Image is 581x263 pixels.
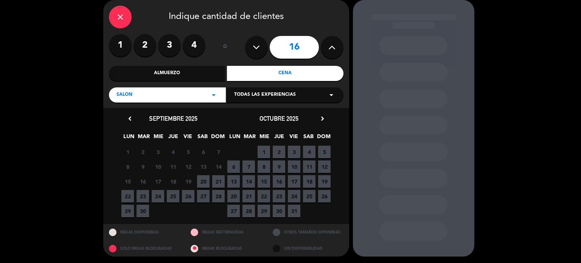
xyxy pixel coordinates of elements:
[273,175,285,188] span: 16
[212,175,225,188] span: 21
[152,132,165,145] span: MIE
[103,240,185,257] div: SOLO MESAS BLOQUEADAS
[158,34,181,57] label: 3
[317,132,329,145] span: DOM
[258,160,270,173] span: 8
[149,115,197,122] span: septiembre 2025
[303,175,315,188] span: 18
[197,160,210,173] span: 13
[109,6,343,28] div: Indique cantidad de clientes
[126,115,134,123] i: chevron_left
[152,190,164,202] span: 24
[212,190,225,202] span: 28
[273,132,285,145] span: JUE
[288,190,300,202] span: 24
[242,205,255,217] span: 28
[123,132,135,145] span: LUN
[185,224,267,240] div: MESAS RESTRINGIDAS
[227,175,240,188] span: 13
[109,66,225,81] div: Almuerzo
[318,160,331,173] span: 12
[242,175,255,188] span: 14
[137,132,150,145] span: MAR
[121,205,134,217] span: 29
[134,34,156,57] label: 2
[182,190,194,202] span: 26
[227,205,240,217] span: 27
[197,146,210,158] span: 6
[303,190,315,202] span: 25
[318,190,331,202] span: 26
[182,132,194,145] span: VIE
[243,132,256,145] span: MAR
[197,175,210,188] span: 20
[258,190,270,202] span: 22
[121,146,134,158] span: 1
[287,132,300,145] span: VIE
[303,160,315,173] span: 11
[196,132,209,145] span: SAB
[183,34,205,57] label: 4
[267,224,349,240] div: OTROS TAMAÑOS DIPONIBLES
[167,175,179,188] span: 18
[103,224,185,240] div: MESAS DISPONIBLES
[137,146,149,158] span: 2
[121,160,134,173] span: 8
[258,175,270,188] span: 15
[152,146,164,158] span: 3
[318,115,326,123] i: chevron_right
[137,160,149,173] span: 9
[273,190,285,202] span: 23
[242,160,255,173] span: 7
[227,160,240,173] span: 6
[116,12,125,22] i: close
[167,160,179,173] span: 11
[137,175,149,188] span: 16
[152,160,164,173] span: 10
[182,146,194,158] span: 5
[318,146,331,158] span: 5
[121,175,134,188] span: 15
[259,115,298,122] span: octubre 2025
[318,175,331,188] span: 19
[288,175,300,188] span: 17
[209,90,218,100] i: arrow_drop_down
[182,160,194,173] span: 12
[288,205,300,217] span: 31
[273,205,285,217] span: 30
[303,146,315,158] span: 4
[167,132,179,145] span: JUE
[167,190,179,202] span: 25
[137,190,149,202] span: 23
[117,91,132,99] span: SALON
[137,205,149,217] span: 30
[258,146,270,158] span: 1
[267,240,349,257] div: SIN DISPONIBILIDAD
[121,190,134,202] span: 22
[167,146,179,158] span: 4
[182,175,194,188] span: 19
[273,160,285,173] span: 9
[234,91,296,99] span: Todas las experiencias
[211,132,224,145] span: DOM
[302,132,315,145] span: SAB
[228,132,241,145] span: LUN
[227,190,240,202] span: 20
[152,175,164,188] span: 17
[327,90,336,100] i: arrow_drop_down
[258,132,270,145] span: MIE
[213,34,238,61] div: ó
[288,160,300,173] span: 10
[212,160,225,173] span: 14
[258,205,270,217] span: 29
[197,190,210,202] span: 27
[185,240,267,257] div: MESAS BLOQUEADAS
[288,146,300,158] span: 3
[109,34,132,57] label: 1
[242,190,255,202] span: 21
[227,66,343,81] div: Cena
[212,146,225,158] span: 7
[273,146,285,158] span: 2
